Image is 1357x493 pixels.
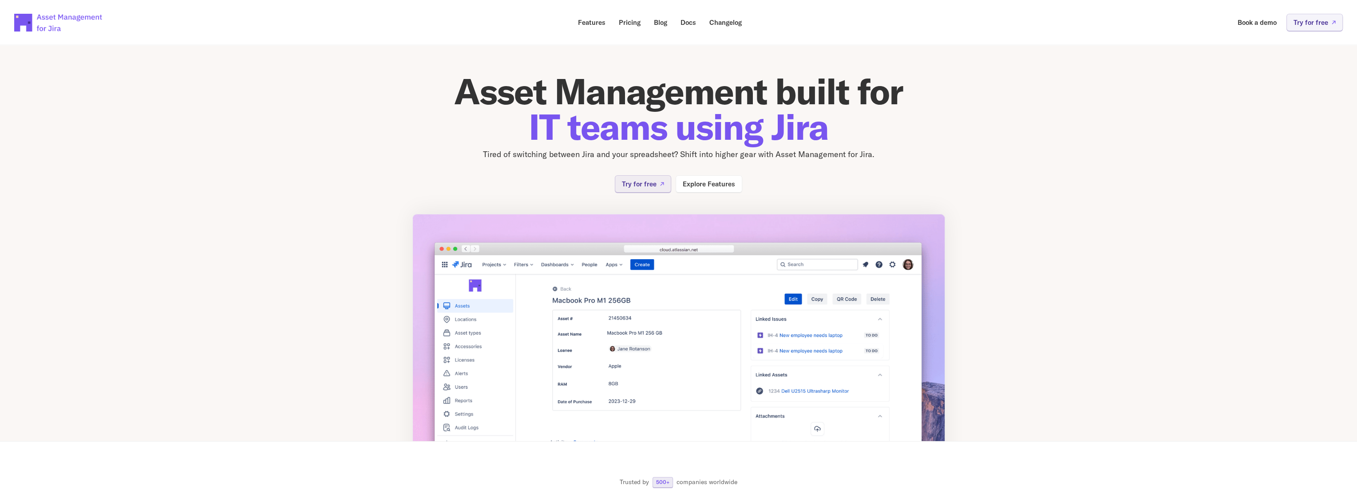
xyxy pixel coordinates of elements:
p: Blog [654,19,667,26]
a: Try for free [1286,14,1343,31]
p: 500+ [656,480,669,485]
p: Try for free [1294,19,1328,26]
p: Try for free [622,181,657,187]
a: Try for free [615,175,671,193]
p: Explore Features [683,181,735,187]
p: Tired of switching between Jira and your spreadsheet? Shift into higher gear with Asset Managemen... [412,148,945,161]
p: companies worldwide [677,478,737,487]
span: IT teams using Jira [529,104,828,149]
p: Trusted by [620,478,649,487]
p: Docs [680,19,696,26]
a: Pricing [613,14,647,31]
a: Docs [674,14,702,31]
p: Changelog [709,19,742,26]
h1: Asset Management built for [412,74,945,145]
a: Blog [648,14,673,31]
p: Pricing [619,19,641,26]
a: Changelog [703,14,748,31]
a: Book a demo [1231,14,1283,31]
a: Explore Features [676,175,742,193]
img: App [412,214,945,485]
a: Features [572,14,612,31]
p: Features [578,19,605,26]
p: Book a demo [1238,19,1277,26]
